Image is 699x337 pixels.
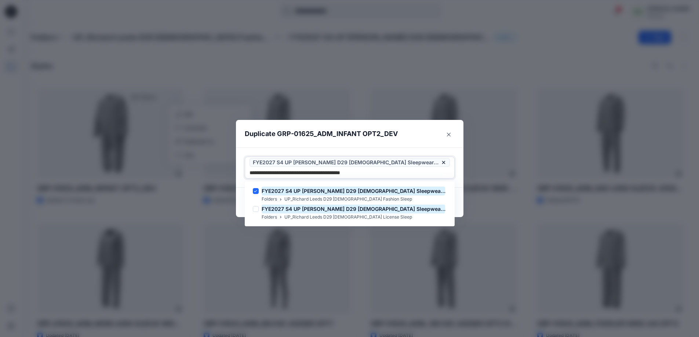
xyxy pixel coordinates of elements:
button: Close [443,129,455,140]
span: FYE2027 S4 UP [PERSON_NAME] D29 [DEMOGRAPHIC_DATA] Sleepwear-fashion. [253,158,439,167]
p: Folders [262,195,277,203]
p: Folders [262,213,277,221]
p: Duplicate GRP-01625_ADM_INFANT OPT2_DEV [245,129,398,139]
mark: FYE2027 S4 UP [PERSON_NAME] D29 [DEMOGRAPHIC_DATA] Sleepwear- [262,186,445,196]
p: UP_Richard Leeds D29 [DEMOGRAPHIC_DATA] License Sleep [284,213,412,221]
mark: FYE2027 S4 UP [PERSON_NAME] D29 [DEMOGRAPHIC_DATA] Sleepwear- [262,204,445,214]
p: UP_Richard Leeds D29 [DEMOGRAPHIC_DATA] Fashion Sleep [284,195,412,203]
